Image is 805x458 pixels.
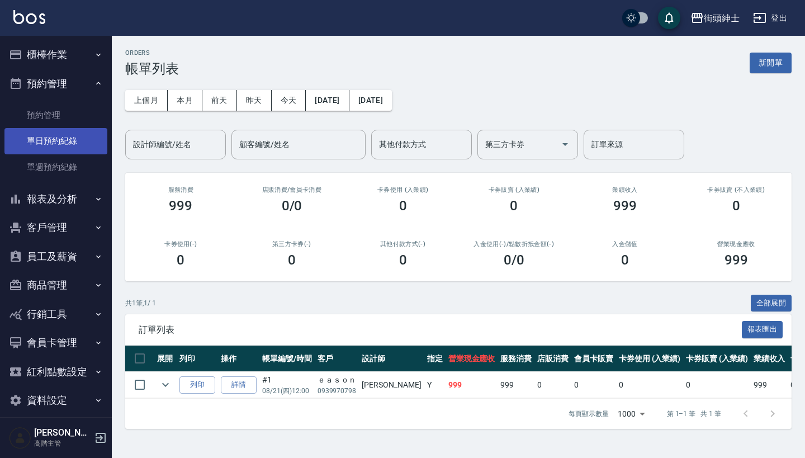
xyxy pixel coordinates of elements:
[498,372,534,398] td: 999
[4,328,107,357] button: 會員卡管理
[177,252,184,268] h3: 0
[613,198,637,214] h3: 999
[751,372,788,398] td: 999
[139,324,742,336] span: 訂單列表
[751,295,792,312] button: 全部展開
[4,69,107,98] button: 預約管理
[4,40,107,69] button: 櫃檯作業
[177,346,218,372] th: 列印
[237,90,272,111] button: 昨天
[157,376,174,393] button: expand row
[683,346,751,372] th: 卡券販賣 (入業績)
[686,7,744,30] button: 街頭紳士
[424,372,446,398] td: Y
[424,346,446,372] th: 指定
[4,213,107,242] button: 客戶管理
[13,10,45,24] img: Logo
[361,186,445,193] h2: 卡券使用 (入業績)
[169,198,192,214] h3: 999
[4,300,107,329] button: 行銷工具
[218,346,259,372] th: 操作
[349,90,392,111] button: [DATE]
[556,135,574,153] button: Open
[168,90,202,111] button: 本月
[4,357,107,386] button: 紅利點數設定
[34,427,91,438] h5: [PERSON_NAME]
[571,372,616,398] td: 0
[221,376,257,394] a: 詳情
[125,61,179,77] h3: 帳單列表
[399,252,407,268] h3: 0
[259,346,315,372] th: 帳單編號/時間
[202,90,237,111] button: 前天
[250,240,334,248] h2: 第三方卡券(-)
[4,185,107,214] button: 報表及分析
[446,372,498,398] td: 999
[658,7,680,29] button: save
[4,271,107,300] button: 商品管理
[179,376,215,394] button: 列印
[724,252,748,268] h3: 999
[694,186,778,193] h2: 卡券販賣 (不入業績)
[534,346,571,372] th: 店販消費
[139,240,223,248] h2: 卡券使用(-)
[4,386,107,415] button: 資料設定
[4,154,107,180] a: 單週預約紀錄
[250,186,334,193] h2: 店販消費 /會員卡消費
[318,374,357,386] div: ｅａｓｏｎ
[262,386,312,396] p: 08/21 (四) 12:00
[621,252,629,268] h3: 0
[510,198,518,214] h3: 0
[472,186,556,193] h2: 卡券販賣 (入業績)
[704,11,740,25] div: 街頭紳士
[9,427,31,449] img: Person
[683,372,751,398] td: 0
[315,346,359,372] th: 客戶
[359,372,424,398] td: [PERSON_NAME]
[504,252,524,268] h3: 0 /0
[750,53,792,73] button: 新開單
[742,324,783,334] a: 報表匯出
[583,186,667,193] h2: 業績收入
[125,90,168,111] button: 上個月
[306,90,349,111] button: [DATE]
[318,386,357,396] p: 0939970798
[4,242,107,271] button: 員工及薪資
[667,409,721,419] p: 第 1–1 筆 共 1 筆
[534,372,571,398] td: 0
[125,49,179,56] h2: ORDERS
[125,298,156,308] p: 共 1 筆, 1 / 1
[399,198,407,214] h3: 0
[750,57,792,68] a: 新開單
[359,346,424,372] th: 設計師
[282,198,302,214] h3: 0/0
[742,321,783,338] button: 報表匯出
[139,186,223,193] h3: 服務消費
[749,8,792,29] button: 登出
[583,240,667,248] h2: 入金儲值
[751,346,788,372] th: 業績收入
[288,252,296,268] h3: 0
[259,372,315,398] td: #1
[154,346,177,372] th: 展開
[571,346,616,372] th: 會員卡販賣
[272,90,306,111] button: 今天
[616,372,684,398] td: 0
[472,240,556,248] h2: 入金使用(-) /點數折抵金額(-)
[498,346,534,372] th: 服務消費
[4,102,107,128] a: 預約管理
[361,240,445,248] h2: 其他付款方式(-)
[569,409,609,419] p: 每頁顯示數量
[4,128,107,154] a: 單日預約紀錄
[34,438,91,448] p: 高階主管
[732,198,740,214] h3: 0
[616,346,684,372] th: 卡券使用 (入業績)
[446,346,498,372] th: 營業現金應收
[694,240,778,248] h2: 營業現金應收
[613,399,649,429] div: 1000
